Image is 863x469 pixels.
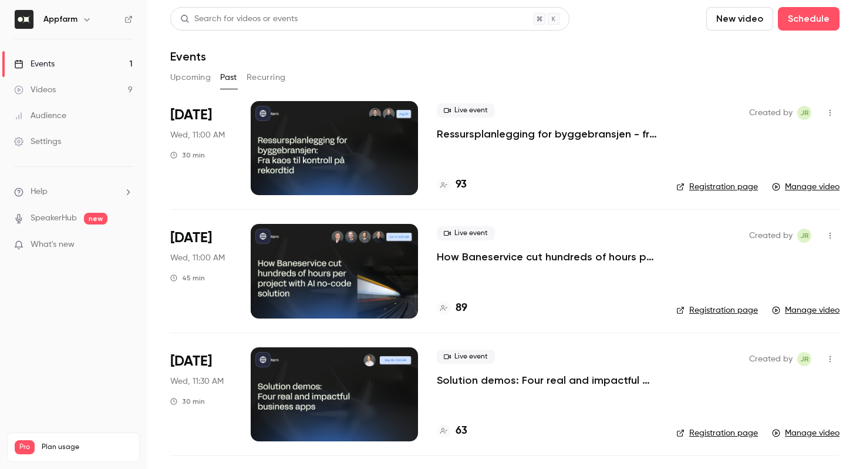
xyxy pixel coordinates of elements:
[437,226,495,240] span: Live event
[437,350,495,364] span: Live event
[43,14,77,25] h6: Appfarm
[800,229,809,243] span: JR
[170,224,232,318] div: Jun 11 Wed, 11:00 AM (Europe/Oslo)
[170,49,206,63] h1: Events
[170,252,225,264] span: Wed, 11:00 AM
[247,68,286,87] button: Recurring
[437,127,658,141] a: Ressursplanlegging for byggebransjen - fra kaos til kontroll på rekordtid
[800,106,809,120] span: JR
[170,352,212,371] span: [DATE]
[170,106,212,125] span: [DATE]
[749,106,793,120] span: Created by
[119,240,133,250] iframe: Noticeable Trigger
[31,186,48,198] span: Help
[84,213,107,225] span: new
[778,7,840,31] button: Schedule
[676,427,758,439] a: Registration page
[797,106,811,120] span: Julie Remen
[170,150,205,160] div: 30 min
[14,110,66,122] div: Audience
[437,373,658,387] a: Solution demos: Four real and impactful business apps
[772,181,840,193] a: Manage video
[15,440,35,454] span: Pro
[749,229,793,243] span: Created by
[772,304,840,316] a: Manage video
[676,181,758,193] a: Registration page
[170,229,212,247] span: [DATE]
[42,443,132,452] span: Plan usage
[676,304,758,316] a: Registration page
[31,212,77,225] a: SpeakerHub
[437,300,467,316] a: 89
[456,177,467,193] h4: 93
[14,84,56,96] div: Videos
[14,58,55,70] div: Events
[772,427,840,439] a: Manage video
[706,7,773,31] button: New video
[180,13,298,25] div: Search for videos or events
[800,352,809,366] span: JR
[797,352,811,366] span: Julie Remen
[456,423,467,439] h4: 63
[170,397,205,406] div: 30 min
[15,10,33,29] img: Appfarm
[437,423,467,439] a: 63
[14,136,61,148] div: Settings
[170,273,205,283] div: 45 min
[437,103,495,118] span: Live event
[170,376,224,387] span: Wed, 11:30 AM
[220,68,237,87] button: Past
[170,101,232,195] div: Aug 20 Wed, 11:00 AM (Europe/Oslo)
[170,68,211,87] button: Upcoming
[14,186,133,198] li: help-dropdown-opener
[749,352,793,366] span: Created by
[170,347,232,441] div: May 28 Wed, 11:30 AM (Europe/Oslo)
[437,177,467,193] a: 93
[797,229,811,243] span: Julie Remen
[170,129,225,141] span: Wed, 11:00 AM
[456,300,467,316] h4: 89
[31,239,75,251] span: What's new
[437,250,658,264] a: How Baneservice cut hundreds of hours per project with AI no-code solution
